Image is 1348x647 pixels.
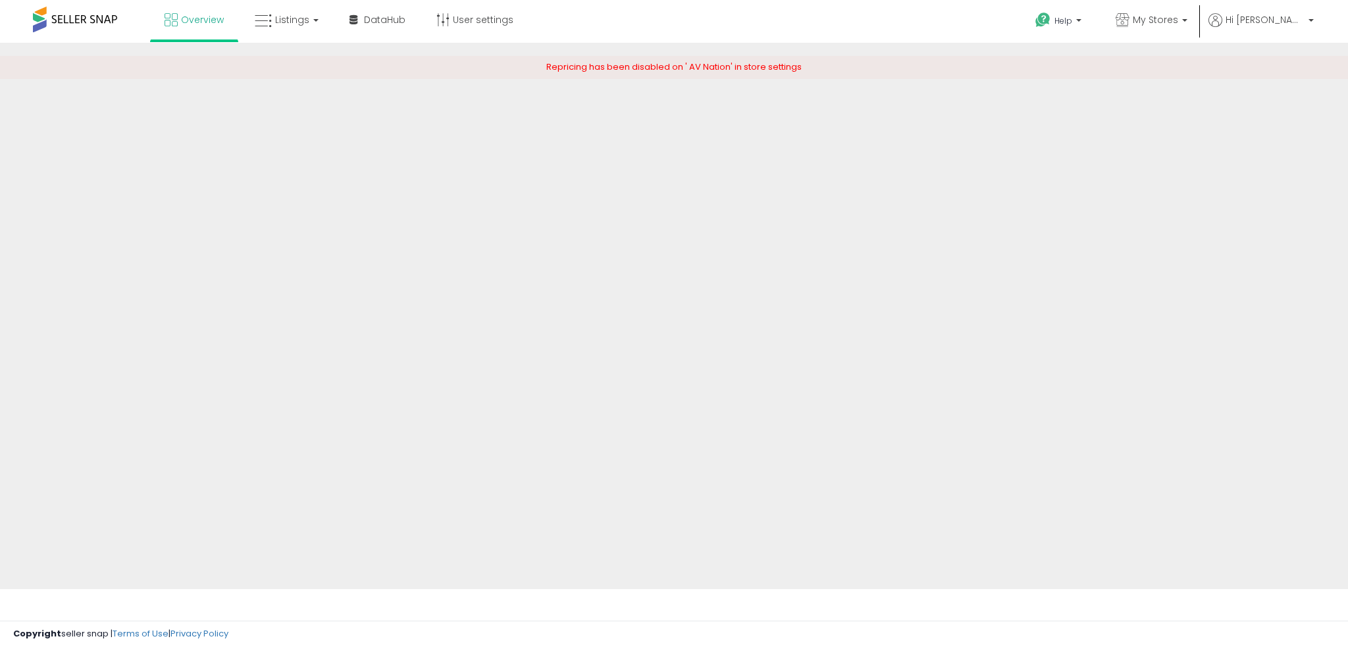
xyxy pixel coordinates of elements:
span: DataHub [364,13,405,26]
a: Help [1025,2,1095,43]
span: My Stores [1133,13,1178,26]
span: Help [1054,15,1072,26]
span: Hi [PERSON_NAME] [1226,13,1305,26]
i: Get Help [1035,12,1051,28]
a: Hi [PERSON_NAME] [1208,13,1314,43]
span: Repricing has been disabled on ' AV Nation' in store settings [546,61,802,73]
span: Overview [181,13,224,26]
span: Listings [275,13,309,26]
